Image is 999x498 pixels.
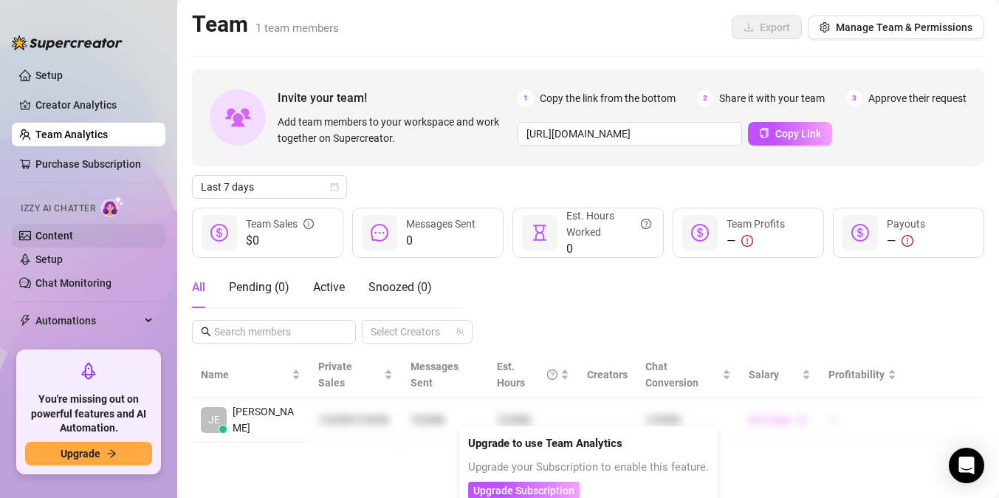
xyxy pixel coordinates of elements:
td: — [820,398,905,443]
span: 3 [846,90,862,106]
span: Name [201,366,289,383]
span: Profitability [828,369,885,381]
input: Search members [214,324,335,340]
img: logo-BBDzfeDw.svg [12,35,123,50]
span: dollar-circle [210,224,228,242]
span: Salary [749,369,779,381]
span: Private Sales [318,361,352,389]
span: You're missing out on powerful features and AI Automation. [25,392,152,436]
span: question-circle [641,208,651,240]
a: Setup [35,253,63,265]
button: Copy Link [748,122,832,146]
a: Chat Monitoring [35,277,111,289]
th: Creators [578,352,636,398]
span: question-circle [547,358,557,391]
a: Team Analytics [35,129,108,140]
span: exclamation-circle [902,235,913,247]
span: info-circle [303,216,314,232]
div: All [192,279,205,296]
span: Automations [35,309,140,332]
a: Content [35,230,73,242]
span: Messages Sent [406,218,476,230]
img: AI Chatter [101,196,124,217]
strong: Upgrade to use Team Analytics [468,437,622,450]
span: Invite your team! [278,89,518,107]
span: message [371,224,388,242]
h2: Team [192,10,339,38]
span: Copy the link from the bottom [540,90,676,106]
div: Est. Hours [497,358,558,391]
span: 2 [697,90,713,106]
span: calendar [330,183,339,191]
span: 1 [518,90,534,106]
div: 123456 [497,412,570,428]
span: Upgrade [61,448,100,460]
span: [PERSON_NAME] [233,403,301,436]
span: Payouts [887,218,925,230]
button: Manage Team & Permissions [808,16,984,39]
span: Active [313,280,345,294]
button: Export [732,16,802,39]
span: dollar-circle [691,224,709,242]
span: Approve their request [868,90,967,106]
span: Chat Conversion [645,361,698,389]
span: copy [759,128,769,138]
span: Chat Copilot [35,338,140,362]
span: arrow-right [106,448,117,459]
div: Team Sales [246,216,314,232]
span: Messages Sent [411,361,459,389]
img: Chat Copilot [19,345,29,355]
td: 123456 [636,398,740,443]
span: exclamation-circle [741,235,753,247]
a: Setup [35,69,63,81]
div: — [887,232,925,250]
button: Upgradearrow-right [25,442,152,465]
div: Open Intercom Messenger [949,448,984,483]
span: rocket [80,362,97,380]
span: Snoozed ( 0 ) [368,280,432,294]
th: Name [192,352,309,398]
span: Upgrade Subscription [473,485,574,497]
a: Purchase Subscription [35,152,154,176]
span: Izzy AI Chatter [21,202,95,216]
a: Creator Analytics [35,93,154,117]
span: Copy Link [775,128,821,140]
span: setting [820,22,830,33]
a: Set wageedit [749,414,807,426]
span: Share it with your team [719,90,825,106]
span: search [201,327,211,337]
span: Upgrade your Subscription to enable this feature. [468,460,709,474]
div: — [727,232,785,250]
div: Pending ( 0 ) [229,279,289,296]
span: 1 team members [255,21,339,35]
span: $0 [246,232,314,250]
span: thunderbolt [19,315,31,327]
span: team [456,327,464,336]
span: Team Profits [727,218,785,230]
span: Manage Team & Permissions [836,21,972,33]
span: Last 7 days [201,176,338,198]
span: 0 [566,240,651,258]
div: 123456 [411,412,479,428]
span: dollar-circle [851,224,869,242]
span: Add team members to your workspace and work together on Supercreator. [278,114,512,146]
div: Est. Hours Worked [566,208,651,240]
span: edit [797,415,807,425]
span: 0 [406,232,476,250]
div: 123456 123456 [318,412,392,428]
span: hourglass [531,224,549,242]
span: JE [208,412,220,428]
